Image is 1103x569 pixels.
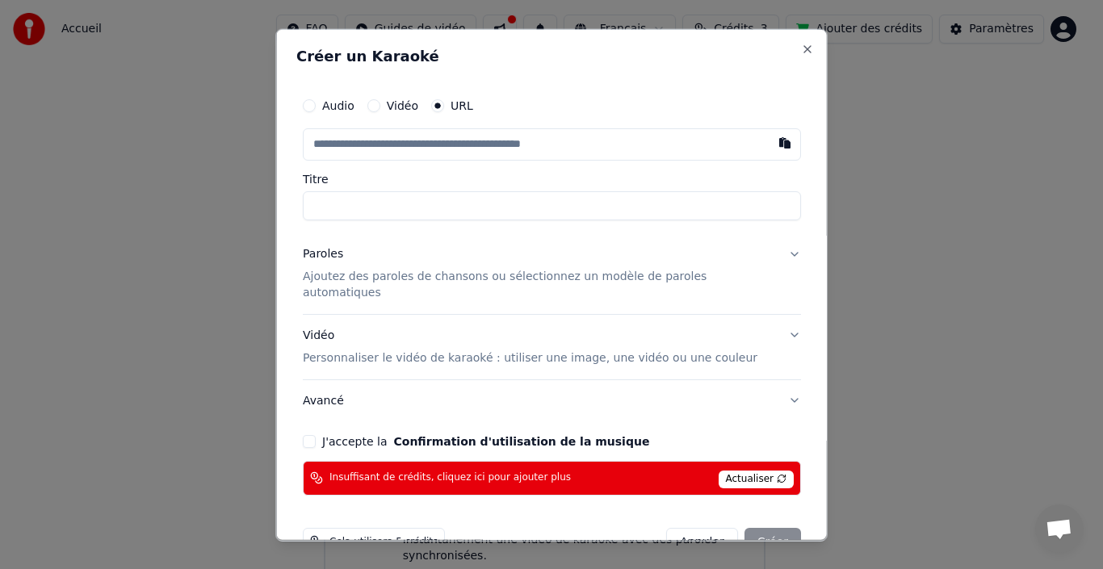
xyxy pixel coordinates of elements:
[303,327,757,366] div: Vidéo
[303,379,801,421] button: Avancé
[303,173,801,184] label: Titre
[329,535,438,548] span: Cela utilisera 5 crédits
[666,527,737,556] button: Annuler
[303,268,775,300] p: Ajoutez des paroles de chansons ou sélectionnez un modèle de paroles automatiques
[322,435,649,446] label: J'accepte la
[296,48,807,63] h2: Créer un Karaoké
[451,99,473,111] label: URL
[303,245,343,261] div: Paroles
[303,314,801,379] button: VidéoPersonnaliser le vidéo de karaoké : utiliser une image, une vidéo ou une couleur
[329,471,571,484] span: Insuffisant de crédits, cliquez ici pour ajouter plus
[303,349,757,366] p: Personnaliser le vidéo de karaoké : utiliser une image, une vidéo ou une couleur
[303,232,801,313] button: ParolesAjoutez des paroles de chansons ou sélectionnez un modèle de paroles automatiques
[718,470,794,487] span: Actualiser
[393,435,649,446] button: J'accepte la
[386,99,417,111] label: Vidéo
[322,99,354,111] label: Audio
